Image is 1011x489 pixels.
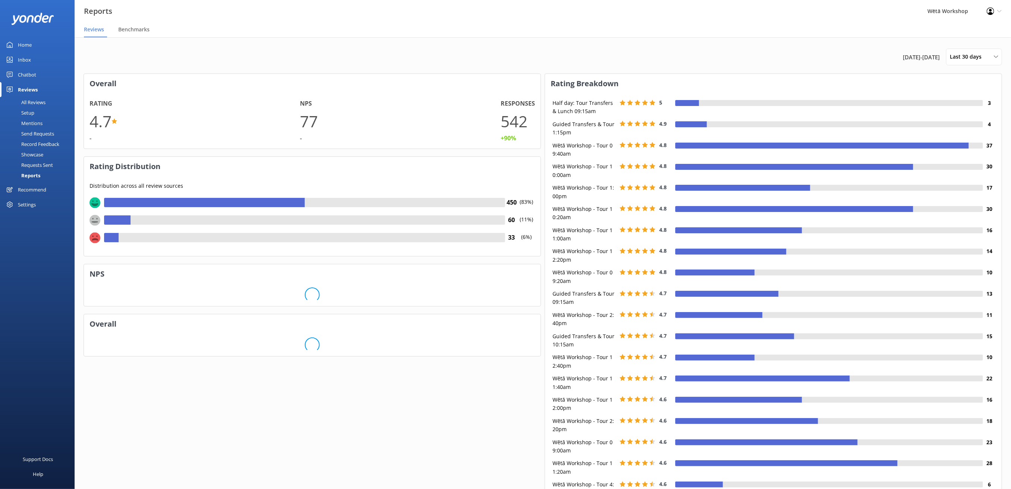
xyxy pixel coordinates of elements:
[84,264,541,284] h3: NPS
[983,332,996,340] h4: 15
[659,205,667,212] span: 4.8
[4,160,53,170] div: Requests Sent
[983,417,996,425] h4: 18
[4,108,34,118] div: Setup
[983,162,996,171] h4: 30
[18,182,46,197] div: Recommend
[4,128,54,139] div: Send Requests
[501,109,528,134] h1: 542
[551,374,618,391] div: Wētā Workshop - Tour 11:40am
[659,162,667,169] span: 4.8
[551,417,618,434] div: Wētā Workshop - Tour 2:20pm
[4,97,75,108] a: All Reviews
[84,26,104,33] span: Reviews
[118,26,150,33] span: Benchmarks
[983,396,996,404] h4: 16
[4,128,75,139] a: Send Requests
[18,37,32,52] div: Home
[659,396,667,403] span: 4.6
[18,82,38,97] div: Reviews
[659,311,667,318] span: 4.7
[551,184,618,200] div: Wētā Workshop - Tour 1:00pm
[518,233,535,250] p: (6%)
[551,247,618,264] div: Wētā Workshop - Tour 12:20pm
[90,109,112,134] h1: 4.7
[983,247,996,255] h4: 14
[551,268,618,285] div: Wētā Workshop - Tour 09:20am
[551,162,618,179] div: Wētā Workshop - Tour 10:00am
[983,290,996,298] h4: 13
[659,438,667,445] span: 4.6
[4,118,43,128] div: Mentions
[551,120,618,137] div: Guided Transfers & Tour 1:15pm
[551,311,618,328] div: Wētā Workshop - Tour 2:40pm
[659,480,667,488] span: 4.6
[518,198,535,215] p: (83%)
[505,215,518,225] h4: 60
[983,141,996,150] h4: 37
[518,215,535,233] p: (11%)
[84,74,541,93] h3: Overall
[551,290,618,306] div: Guided Transfers & Tour 09:15am
[551,99,618,116] div: Half day: Tour Transfers & Lunch 09:15am
[4,118,75,128] a: Mentions
[659,99,662,106] span: 5
[983,226,996,234] h4: 16
[551,332,618,349] div: Guided Transfers & Tour 10:15am
[501,134,516,143] div: +90%
[90,134,91,143] div: -
[18,67,36,82] div: Chatbot
[84,5,112,17] h3: Reports
[983,205,996,213] h4: 30
[18,52,31,67] div: Inbox
[23,452,53,467] div: Support Docs
[505,233,518,243] h4: 33
[33,467,43,482] div: Help
[545,74,1002,93] h3: Rating Breakdown
[300,99,312,109] h4: NPS
[551,459,618,476] div: Wētā Workshop - Tour 11:20am
[659,226,667,233] span: 4.8
[4,108,75,118] a: Setup
[659,353,667,360] span: 4.7
[983,268,996,277] h4: 10
[4,149,75,160] a: Showcase
[983,459,996,467] h4: 28
[300,134,302,143] div: -
[4,170,75,181] a: Reports
[983,99,996,107] h4: 3
[551,353,618,370] div: Wētā Workshop - Tour 12:40pm
[983,353,996,361] h4: 10
[983,184,996,192] h4: 17
[983,480,996,489] h4: 6
[659,459,667,466] span: 4.6
[983,438,996,446] h4: 23
[903,53,940,62] span: [DATE] - [DATE]
[659,120,667,127] span: 4.9
[659,417,667,424] span: 4.6
[659,268,667,275] span: 4.8
[983,374,996,383] h4: 22
[551,438,618,455] div: Wētā Workshop - Tour 09:00am
[551,205,618,222] div: Wētā Workshop - Tour 10:20am
[4,170,40,181] div: Reports
[950,53,986,61] span: Last 30 days
[4,149,43,160] div: Showcase
[501,99,535,109] h4: Responses
[659,141,667,149] span: 4.8
[84,314,541,334] h3: Overall
[4,139,75,149] a: Record Feedback
[505,198,518,208] h4: 450
[551,396,618,412] div: Wētā Workshop - Tour 12:00pm
[4,160,75,170] a: Requests Sent
[84,157,541,176] h3: Rating Distribution
[11,13,54,25] img: yonder-white-logo.png
[90,99,112,109] h4: Rating
[551,141,618,158] div: Wētā Workshop - Tour 09:40am
[4,139,59,149] div: Record Feedback
[983,311,996,319] h4: 11
[659,247,667,254] span: 4.8
[18,197,36,212] div: Settings
[551,226,618,243] div: Wētā Workshop - Tour 11:00am
[659,332,667,339] span: 4.7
